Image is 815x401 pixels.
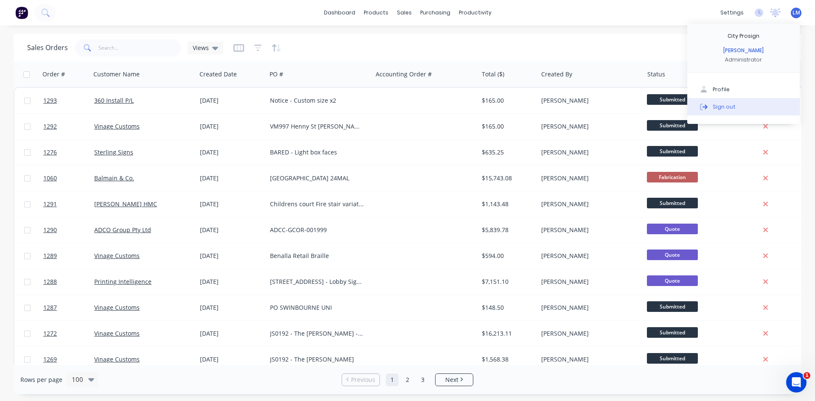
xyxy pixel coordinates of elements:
div: Accounting Order # [376,70,432,79]
div: $165.00 [482,122,531,131]
span: Quote [647,250,698,260]
div: $15,743.08 [482,174,531,182]
a: Page 1 is your current page [386,373,399,386]
iframe: Intercom live chat [786,372,807,393]
div: Administrator [725,56,762,64]
div: [DATE] [200,252,263,260]
a: 360 Install P/L [94,96,134,104]
a: 1276 [43,140,94,165]
div: JS0192 - The [PERSON_NAME] [270,355,364,364]
a: 1292 [43,114,94,139]
div: PO SWINBOURNE UNI [270,303,364,312]
img: Factory [15,6,28,19]
div: [DATE] [200,122,263,131]
ul: Pagination [338,373,477,386]
a: 1293 [43,88,94,113]
div: [PERSON_NAME] [541,200,635,208]
span: Submitted [647,94,698,105]
div: BARED - Light box faces [270,148,364,157]
div: Created By [541,70,572,79]
a: Vinage Customs [94,303,140,311]
a: 1269 [43,347,94,372]
span: 1289 [43,252,57,260]
div: [DATE] [200,226,263,234]
div: City Prosign [728,32,759,40]
span: Views [193,43,209,52]
div: [DATE] [200,174,263,182]
div: $1,568.38 [482,355,531,364]
span: Submitted [647,120,698,131]
div: JS0192 - The [PERSON_NAME] - FRV [270,329,364,338]
div: [DATE] [200,329,263,338]
a: Vinage Customs [94,122,140,130]
div: Profile [713,86,730,93]
a: 1288 [43,269,94,294]
div: $7,151.10 [482,278,531,286]
span: 1288 [43,278,57,286]
div: Status [647,70,665,79]
span: Quote [647,224,698,234]
a: Sterling Signs [94,148,133,156]
div: [PERSON_NAME] [541,96,635,105]
div: $16,213.11 [482,329,531,338]
div: [STREET_ADDRESS] - Lobby Signage [270,278,364,286]
span: 1269 [43,355,57,364]
a: Next page [436,376,473,384]
a: ADCO Group Pty Ltd [94,226,151,234]
span: 1272 [43,329,57,338]
span: Submitted [647,327,698,338]
div: $594.00 [482,252,531,260]
div: Notice - Custom size x2 [270,96,364,105]
div: $1,143.48 [482,200,531,208]
span: Submitted [647,146,698,157]
div: [PERSON_NAME] [541,303,635,312]
span: 1287 [43,303,57,312]
div: ADCC-GCOR-001999 [270,226,364,234]
div: Total ($) [482,70,504,79]
a: Page 2 [401,373,414,386]
div: [DATE] [200,96,263,105]
span: 1291 [43,200,57,208]
div: [PERSON_NAME] [541,278,635,286]
span: 1276 [43,148,57,157]
div: PO # [270,70,283,79]
h1: Sales Orders [27,44,68,52]
span: 1293 [43,96,57,105]
div: Created Date [200,70,237,79]
span: Previous [351,376,375,384]
div: Childrens court Fire stair variation 8 [270,200,364,208]
a: 1290 [43,217,94,243]
a: Page 3 [416,373,429,386]
div: [PERSON_NAME] [541,174,635,182]
div: [PERSON_NAME] [541,252,635,260]
a: 1291 [43,191,94,217]
a: Vinage Customs [94,252,140,260]
input: Search... [98,39,181,56]
span: LM [793,9,800,17]
div: [PERSON_NAME] [541,148,635,157]
span: 1060 [43,174,57,182]
div: Order # [42,70,65,79]
div: VM997 Henny St [PERSON_NAME] [270,122,364,131]
a: [PERSON_NAME] HMC [94,200,157,208]
div: [GEOGRAPHIC_DATA] 24MAL [270,174,364,182]
span: Quote [647,275,698,286]
span: 1 [804,372,810,379]
div: settings [716,6,748,19]
a: 1272 [43,321,94,346]
span: Submitted [647,353,698,364]
a: Vinage Customs [94,355,140,363]
span: 1292 [43,122,57,131]
div: [DATE] [200,303,263,312]
a: dashboard [320,6,360,19]
span: 1290 [43,226,57,234]
span: Rows per page [20,376,62,384]
a: Vinage Customs [94,329,140,337]
span: Next [445,376,458,384]
div: Benalla Retail Braille [270,252,364,260]
div: $148.50 [482,303,531,312]
div: Sign out [713,103,736,110]
div: sales [393,6,416,19]
a: Previous page [342,376,379,384]
div: [DATE] [200,200,263,208]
